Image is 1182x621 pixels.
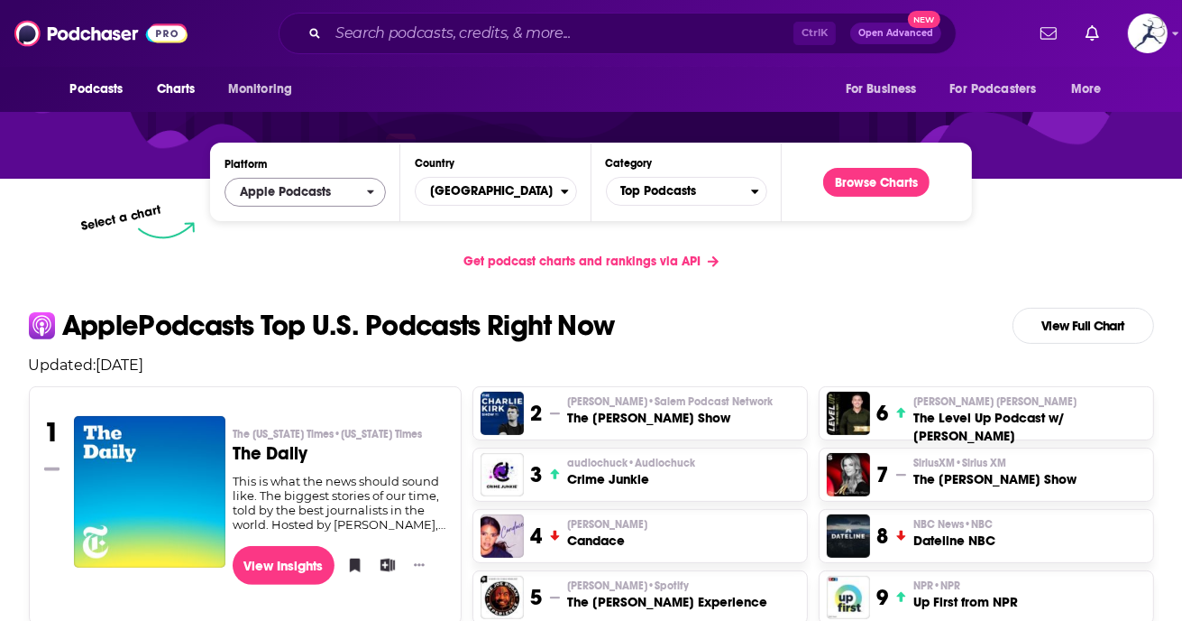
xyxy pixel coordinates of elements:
[647,579,689,592] span: • Spotify
[877,461,889,488] h3: 7
[913,456,1006,470] span: SiriusXM
[567,470,695,488] h3: Crime Junkie
[628,457,695,469] span: • Audiochuck
[567,593,767,611] h3: The [PERSON_NAME] Experience
[415,177,576,206] button: Countries
[328,19,793,48] input: Search podcasts, credits, & more...
[827,392,870,435] img: The Level Up Podcast w/ Paul Alex
[224,178,386,207] button: open menu
[913,517,995,550] a: NBC News•NBCDateline NBC
[1128,14,1168,53] span: Logged in as BloomsburySpecialInterest
[913,579,1018,593] p: NPR • NPR
[846,77,917,102] span: For Business
[1128,14,1168,53] img: User Profile
[531,461,543,488] h3: 3
[58,72,147,107] button: open menu
[955,457,1006,469] span: • Sirius XM
[1128,14,1168,53] button: Show profile menu
[531,400,543,427] h3: 2
[62,311,615,340] p: Apple Podcasts Top U.S. Podcasts Right Now
[877,584,889,611] h3: 9
[233,546,334,585] a: View Insights
[913,517,993,532] span: NBC News
[567,517,647,550] a: [PERSON_NAME]Candace
[858,29,933,38] span: Open Advanced
[877,400,889,427] h3: 6
[233,445,446,463] h3: The Daily
[567,517,647,532] span: [PERSON_NAME]
[80,202,163,234] p: Select a chart
[827,514,870,558] img: Dateline NBC
[913,532,995,550] h3: Dateline NBC
[567,579,767,593] p: Joe Rogan • Spotify
[964,518,993,531] span: • NBC
[29,312,55,338] img: apple Icon
[567,532,647,550] h3: Candace
[481,392,524,435] img: The Charlie Kirk Show
[463,254,701,269] span: Get podcast charts and rankings via API
[567,394,773,409] p: Charlie Kirk • Salem Podcast Network
[567,517,647,532] p: Candace Owens
[224,178,386,207] h2: Platforms
[481,576,524,619] img: The Joe Rogan Experience
[567,456,695,470] p: audiochuck • Audiochuck
[407,556,432,574] button: Show More Button
[215,72,316,107] button: open menu
[913,394,1077,409] span: [PERSON_NAME] [PERSON_NAME]
[157,77,196,102] span: Charts
[233,427,446,474] a: The [US_STATE] Times•[US_STATE] TimesThe Daily
[606,177,767,206] button: Categories
[877,523,889,550] h3: 8
[14,357,1168,374] p: Updated: [DATE]
[279,13,957,54] div: Search podcasts, credits, & more...
[913,394,1145,409] p: Paul Alex Espinoza
[850,23,941,44] button: Open AdvancedNew
[14,16,188,51] img: Podchaser - Follow, Share and Rate Podcasts
[481,453,524,496] img: Crime Junkie
[827,453,870,496] img: The Megyn Kelly Show
[833,72,939,107] button: open menu
[449,239,733,283] a: Get podcast charts and rankings via API
[481,514,524,558] img: Candace
[1078,18,1106,49] a: Show notifications dropdown
[567,394,773,409] span: [PERSON_NAME]
[567,456,695,470] span: audiochuck
[939,72,1063,107] button: open menu
[607,176,751,207] span: Top Podcasts
[1071,77,1102,102] span: More
[1058,72,1124,107] button: open menu
[334,428,422,440] span: • [US_STATE] Times
[913,456,1077,470] p: SiriusXM • Sirius XM
[913,579,1018,611] a: NPR•NPRUp First from NPR
[240,186,331,199] span: Apple Podcasts
[567,579,767,611] a: [PERSON_NAME]•SpotifyThe [PERSON_NAME] Experience
[793,22,836,45] span: Ctrl K
[647,395,773,408] span: • Salem Podcast Network
[913,579,960,593] span: NPR
[44,416,60,449] h3: 1
[567,394,773,427] a: [PERSON_NAME]•Salem Podcast NetworkThe [PERSON_NAME] Show
[823,168,930,197] button: Browse Charts
[913,593,1018,611] h3: Up First from NPR
[531,523,543,550] h3: 4
[74,416,225,568] img: The Daily
[827,576,870,619] img: Up First from NPR
[281,55,902,113] p: Up-to-date popularity rankings from the top podcast charts, including Apple Podcasts and Spotify.
[233,427,422,441] span: The [US_STATE] Times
